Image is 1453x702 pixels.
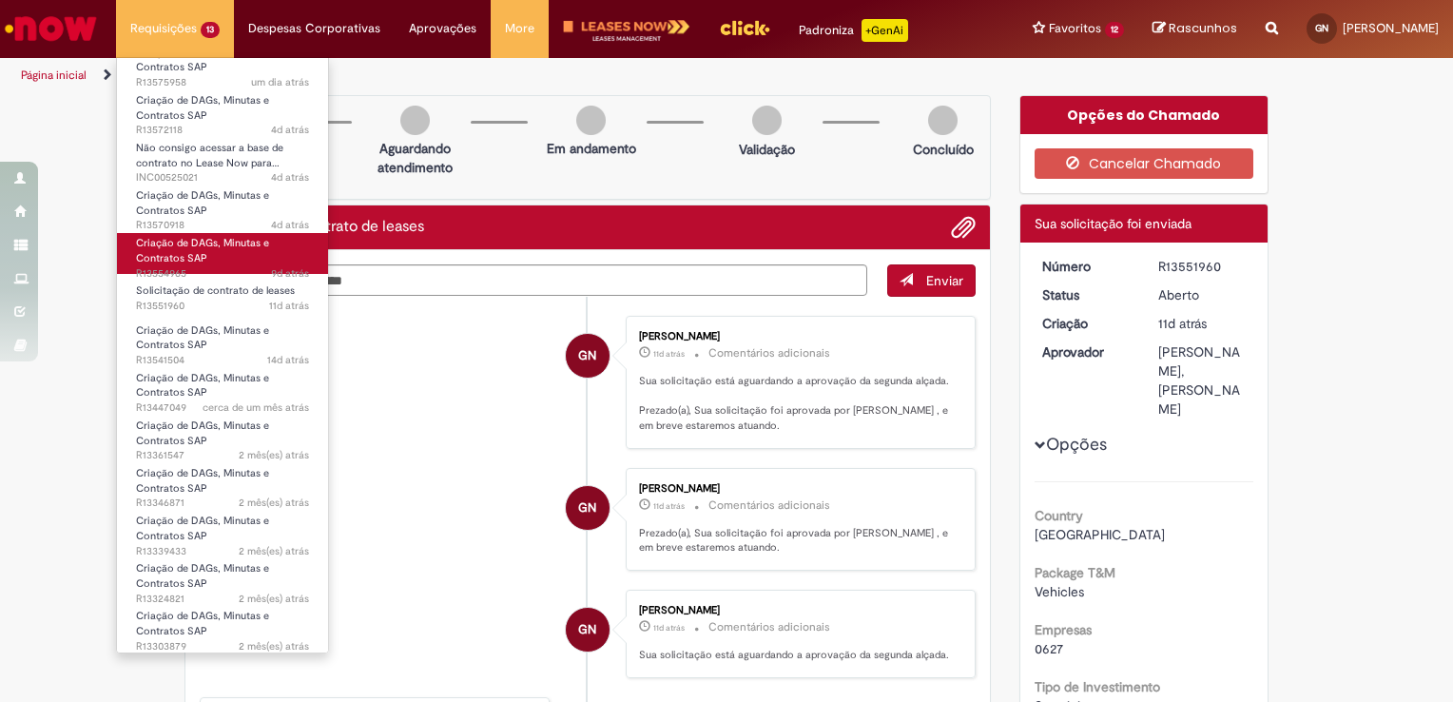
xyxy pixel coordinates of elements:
span: 9d atrás [271,266,309,281]
img: img-circle-grey.png [752,106,782,135]
span: More [505,19,534,38]
a: Aberto R13361547 : Criação de DAGs, Minutas e Contratos SAP [117,416,328,457]
time: 26/09/2025 17:52:52 [271,123,309,137]
span: [GEOGRAPHIC_DATA] [1035,526,1165,543]
div: 19/09/2025 17:34:26 [1158,314,1247,333]
span: 11d atrás [653,622,685,634]
span: 2 mês(es) atrás [239,496,309,510]
time: 19/09/2025 17:34:26 [1158,315,1207,332]
span: R13570918 [136,218,309,233]
span: Criação de DAGs, Minutas e Contratos SAP [136,46,269,75]
span: Criação de DAGs, Minutas e Contratos SAP [136,466,269,496]
a: Aberto R13339433 : Criação de DAGs, Minutas e Contratos SAP [117,511,328,552]
div: Padroniza [799,19,908,42]
span: R13554965 [136,266,309,282]
a: Aberto R13303879 : Criação de DAGs, Minutas e Contratos SAP [117,606,328,647]
a: Página inicial [21,68,87,83]
span: R13339433 [136,544,309,559]
span: 12 [1105,22,1124,38]
span: 0627 [1035,640,1063,657]
p: Aguardando atendimento [369,139,461,177]
span: Criação de DAGs, Minutas e Contratos SAP [136,93,269,123]
time: 29/09/2025 11:02:46 [251,75,309,89]
span: Vehicles [1035,583,1084,600]
p: Sua solicitação está aguardando a aprovação da segunda alçada. [639,648,956,663]
span: [PERSON_NAME] [1343,20,1439,36]
span: GN [578,607,596,653]
span: 2 mês(es) atrás [239,544,309,558]
p: Prezado(a), Sua solicitação foi aprovada por [PERSON_NAME] , e em breve estaremos atuando. [639,526,956,556]
span: R13551960 [136,299,309,314]
time: 19/09/2025 17:40:05 [653,622,685,634]
button: Adicionar anexos [951,215,976,240]
span: GN [578,333,596,379]
span: Solicitação de contrato de leases [136,283,295,298]
a: Aberto R13346871 : Criação de DAGs, Minutas e Contratos SAP [117,463,328,504]
span: Requisições [130,19,197,38]
span: Criação de DAGs, Minutas e Contratos SAP [136,236,269,265]
div: Aberto [1158,285,1247,304]
time: 26/09/2025 14:46:06 [271,218,309,232]
img: img-circle-grey.png [576,106,606,135]
div: Giovanna Ferreira Nicolini [566,334,610,378]
img: img-circle-grey.png [928,106,958,135]
div: Giovanna Ferreira Nicolini [566,486,610,530]
div: Giovanna Ferreira Nicolini [566,608,610,652]
span: um dia atrás [251,75,309,89]
span: Sua solicitação foi enviada [1035,215,1191,232]
span: 4d atrás [271,170,309,185]
div: [PERSON_NAME] [639,605,956,616]
dt: Número [1028,257,1145,276]
p: Em andamento [547,139,636,158]
b: Country [1035,507,1083,524]
span: cerca de um mês atrás [203,400,309,415]
span: Não consigo acessar a base de contrato no Lease Now para… [136,141,283,170]
span: 2 mês(es) atrás [239,639,309,653]
time: 17/07/2025 19:50:26 [239,639,309,653]
span: R13346871 [136,496,309,511]
ul: Trilhas de página [14,58,955,93]
span: 2 mês(es) atrás [239,448,309,462]
span: 4d atrás [271,123,309,137]
ul: Requisições [116,57,329,653]
img: click_logo_yellow_360x200.png [719,13,770,42]
span: Criação de DAGs, Minutas e Contratos SAP [136,609,269,638]
time: 19/09/2025 17:40:07 [653,348,685,360]
span: 13 [201,22,220,38]
span: R13324821 [136,592,309,607]
p: Concluído [913,140,974,159]
span: R13361547 [136,448,309,463]
div: R13551960 [1158,257,1247,276]
span: Criação de DAGs, Minutas e Contratos SAP [136,323,269,353]
a: Aberto R13570918 : Criação de DAGs, Minutas e Contratos SAP [117,185,328,226]
b: Tipo de Investimento [1035,678,1160,695]
a: Rascunhos [1153,20,1237,38]
span: Criação de DAGs, Minutas e Contratos SAP [136,188,269,218]
span: Criação de DAGs, Minutas e Contratos SAP [136,419,269,448]
div: Opções do Chamado [1020,96,1269,134]
b: Empresas [1035,621,1092,638]
span: Enviar [926,272,963,289]
span: GN [578,485,596,531]
span: Rascunhos [1169,19,1237,37]
small: Comentários adicionais [708,497,830,514]
time: 19/09/2025 17:34:36 [269,299,309,313]
span: 11d atrás [1158,315,1207,332]
span: 11d atrás [269,299,309,313]
a: Aberto R13554965 : Criação de DAGs, Minutas e Contratos SAP [117,233,328,274]
time: 16/09/2025 19:26:54 [267,353,309,367]
button: Cancelar Chamado [1035,148,1254,179]
a: Aberto R13575958 : Criação de DAGs, Minutas e Contratos SAP [117,43,328,84]
span: R13572118 [136,123,309,138]
a: Aberto INC00525021 : Não consigo acessar a base de contrato no Lease Now para pedir a baixa de co... [117,138,328,179]
span: 11d atrás [653,500,685,512]
p: Sua solicitação está aguardando a aprovação da segunda alçada. Prezado(a), Sua solicitação foi ap... [639,374,956,434]
span: R13541504 [136,353,309,368]
p: +GenAi [862,19,908,42]
span: GN [1315,22,1328,34]
img: img-circle-grey.png [400,106,430,135]
span: 11d atrás [653,348,685,360]
textarea: Digite sua mensagem aqui... [200,264,867,297]
span: Favoritos [1049,19,1101,38]
p: Validação [739,140,795,159]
